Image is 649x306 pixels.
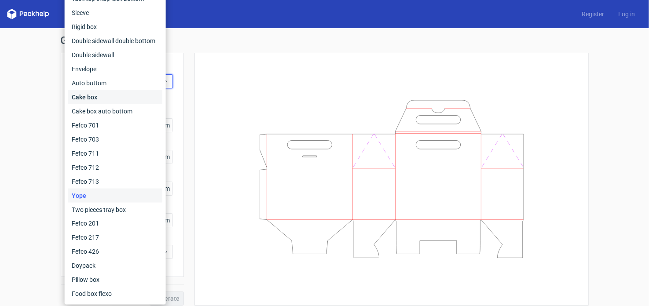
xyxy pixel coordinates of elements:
[68,76,162,90] div: Auto bottom
[68,34,162,48] div: Double sidewall double bottom
[68,231,162,245] div: Fefco 217
[68,175,162,189] div: Fefco 713
[68,20,162,34] div: Rigid box
[68,287,162,301] div: Food box flexo
[68,6,162,20] div: Sleeve
[68,259,162,273] div: Doypack
[575,10,611,18] a: Register
[68,118,162,132] div: Fefco 701
[68,160,162,175] div: Fefco 712
[61,35,589,46] h1: Generate new dieline
[68,189,162,203] div: Yope
[68,62,162,76] div: Envelope
[68,146,162,160] div: Fefco 711
[68,273,162,287] div: Pillow box
[68,48,162,62] div: Double sidewall
[611,10,642,18] a: Log in
[68,217,162,231] div: Fefco 201
[68,203,162,217] div: Two pieces tray box
[68,104,162,118] div: Cake box auto bottom
[68,132,162,146] div: Fefco 703
[63,10,100,18] a: Dielines
[68,245,162,259] div: Fefco 426
[68,90,162,104] div: Cake box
